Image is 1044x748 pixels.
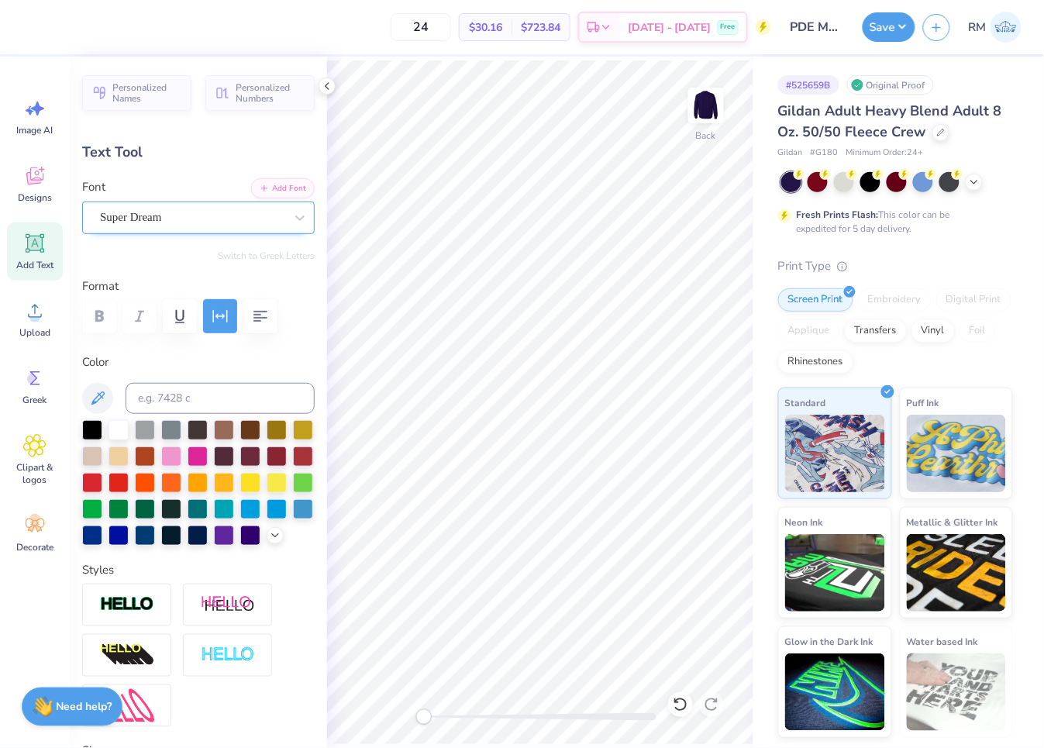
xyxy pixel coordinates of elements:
[82,353,315,371] label: Color
[205,75,315,111] button: Personalized Numbers
[100,643,154,668] img: 3D Illusion
[17,124,53,136] span: Image AI
[696,129,716,143] div: Back
[811,146,839,160] span: # G180
[991,12,1022,43] img: Ronald Manipon
[907,633,978,650] span: Water based Ink
[785,395,826,411] span: Standard
[9,461,60,486] span: Clipart & logos
[691,90,722,121] img: Back
[82,277,315,295] label: Format
[858,288,932,312] div: Embroidery
[201,646,255,664] img: Negative Space
[82,561,114,579] label: Styles
[778,146,803,160] span: Gildan
[863,12,915,42] button: Save
[778,257,1013,275] div: Print Type
[100,596,154,614] img: Stroke
[628,19,712,36] span: [DATE] - [DATE]
[416,709,432,725] div: Accessibility label
[907,653,1007,731] img: Water based Ink
[785,653,885,731] img: Glow in the Dark Ink
[82,142,315,163] div: Text Tool
[969,19,987,36] span: RM
[936,288,1011,312] div: Digital Print
[16,259,53,271] span: Add Text
[201,595,255,615] img: Shadow
[797,209,879,221] strong: Fresh Prints Flash:
[778,350,853,374] div: Rhinestones
[778,75,839,95] div: # 525659B
[907,415,1007,492] img: Puff Ink
[19,326,50,339] span: Upload
[721,22,736,33] span: Free
[18,191,52,204] span: Designs
[907,395,939,411] span: Puff Ink
[126,383,315,414] input: e.g. 7428 c
[218,250,315,262] button: Switch to Greek Letters
[907,534,1007,612] img: Metallic & Glitter Ink
[521,19,560,36] span: $723.84
[785,415,885,492] img: Standard
[785,534,885,612] img: Neon Ink
[911,319,955,343] div: Vinyl
[57,700,112,715] strong: Need help?
[469,19,502,36] span: $30.16
[23,394,47,406] span: Greek
[82,178,105,196] label: Font
[907,514,998,530] span: Metallic & Glitter Ink
[779,12,855,43] input: Untitled Design
[16,541,53,553] span: Decorate
[251,178,315,198] button: Add Font
[960,319,996,343] div: Foil
[778,319,840,343] div: Applique
[778,288,853,312] div: Screen Print
[785,633,873,650] span: Glow in the Dark Ink
[847,75,934,95] div: Original Proof
[845,319,907,343] div: Transfers
[778,102,1002,141] span: Gildan Adult Heavy Blend Adult 8 Oz. 50/50 Fleece Crew
[112,82,182,104] span: Personalized Names
[100,689,154,722] img: Free Distort
[797,208,987,236] div: This color can be expedited for 5 day delivery.
[236,82,305,104] span: Personalized Numbers
[82,75,191,111] button: Personalized Names
[846,146,924,160] span: Minimum Order: 24 +
[785,514,823,530] span: Neon Ink
[962,12,1028,43] a: RM
[391,13,451,41] input: – –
